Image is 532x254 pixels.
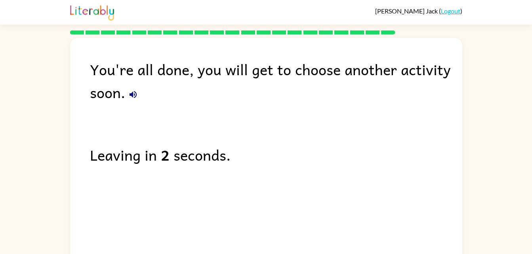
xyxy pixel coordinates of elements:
a: Logout [441,7,460,15]
b: 2 [161,143,170,166]
div: You're all done, you will get to choose another activity soon. [90,58,462,104]
img: Literably [70,3,114,21]
div: Leaving in seconds. [90,143,462,166]
div: ( ) [375,7,462,15]
span: [PERSON_NAME] Jack [375,7,439,15]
